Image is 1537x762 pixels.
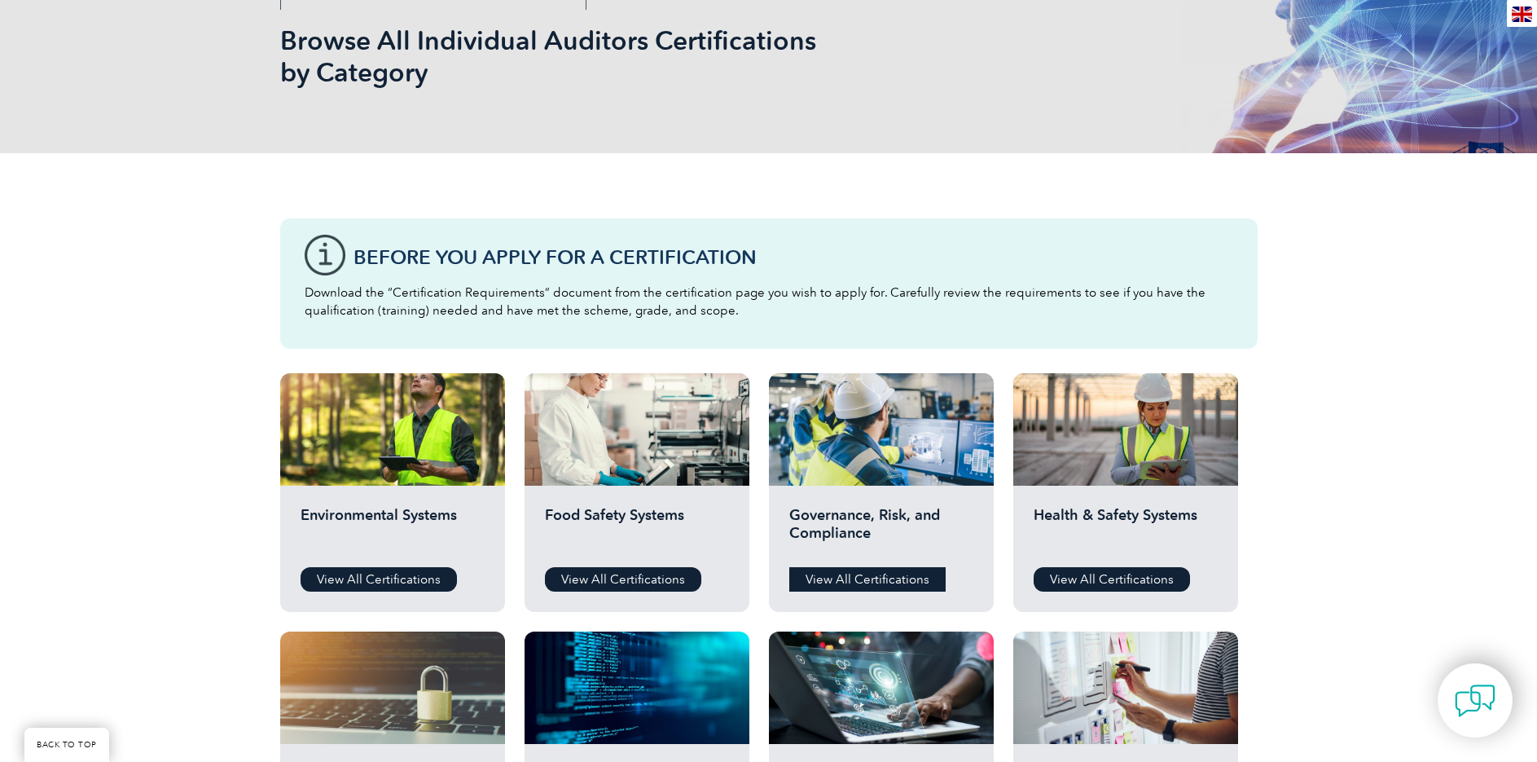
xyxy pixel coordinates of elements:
img: contact-chat.png [1455,681,1495,721]
h3: Before You Apply For a Certification [354,247,1233,267]
a: View All Certifications [301,567,457,592]
a: BACK TO TOP [24,728,109,762]
a: View All Certifications [545,567,701,592]
img: en [1512,7,1532,22]
h2: Food Safety Systems [545,506,729,555]
a: View All Certifications [789,567,946,592]
h2: Governance, Risk, and Compliance [789,506,973,555]
p: Download the “Certification Requirements” document from the certification page you wish to apply ... [305,284,1233,319]
h2: Health & Safety Systems [1034,506,1218,555]
h1: Browse All Individual Auditors Certifications by Category [280,24,906,88]
h2: Environmental Systems [301,506,485,555]
a: View All Certifications [1034,567,1190,592]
